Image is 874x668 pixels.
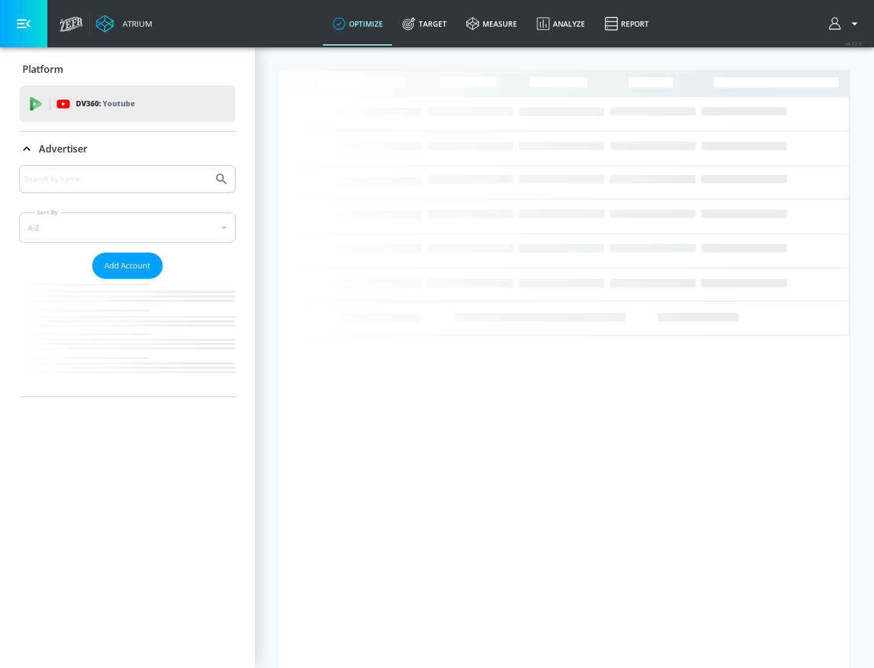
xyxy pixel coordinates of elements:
a: measure [456,2,527,46]
input: Search by name [24,171,208,187]
p: Advertiser [39,142,87,155]
button: Add Account [92,253,163,279]
div: Advertiser [19,132,235,166]
div: A-Z [19,213,235,243]
p: DV360: [76,97,135,111]
a: Report [595,2,659,46]
a: Target [393,2,456,46]
a: optimize [323,2,393,46]
div: Platform [19,52,235,86]
span: Add Account [104,259,151,273]
a: Atrium [96,15,152,33]
nav: list of Advertiser [19,279,235,397]
label: Sort By [35,208,61,216]
a: Analyze [527,2,595,46]
div: DV360: Youtube [19,86,235,122]
div: Advertiser [19,165,235,397]
div: Atrium [118,18,152,29]
p: Platform [22,63,63,76]
p: Youtube [103,97,135,110]
span: v 4.32.0 [845,40,862,47]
